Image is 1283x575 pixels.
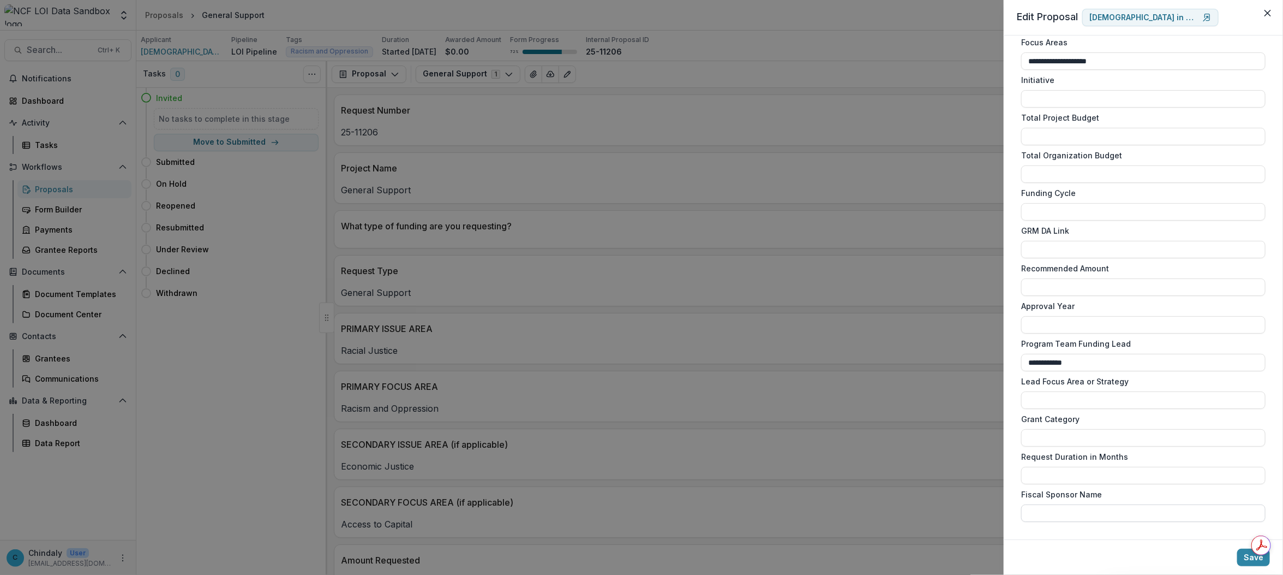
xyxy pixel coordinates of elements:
[1021,300,1259,312] label: Approval Year
[1021,451,1259,463] label: Request Duration in Months
[1237,549,1270,566] button: Save
[1017,11,1078,22] span: Edit Proposal
[1082,9,1219,26] a: [DEMOGRAPHIC_DATA] in Heritage Conservation
[1259,4,1276,22] button: Close
[1021,263,1259,274] label: Recommended Amount
[1021,37,1259,48] label: Focus Areas
[1021,338,1259,349] label: Program Team Funding Lead
[1021,74,1259,86] label: Initiative
[1021,376,1259,387] label: Lead Focus Area or Strategy
[1021,225,1259,236] label: GRM DA Link
[1021,150,1259,161] label: Total Organization Budget
[1021,112,1259,123] label: Total Project Budget
[1021,187,1259,199] label: Funding Cycle
[1021,413,1259,425] label: Grant Category
[1089,13,1198,22] p: [DEMOGRAPHIC_DATA] in Heritage Conservation
[1021,489,1259,500] label: Fiscal Sponsor Name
